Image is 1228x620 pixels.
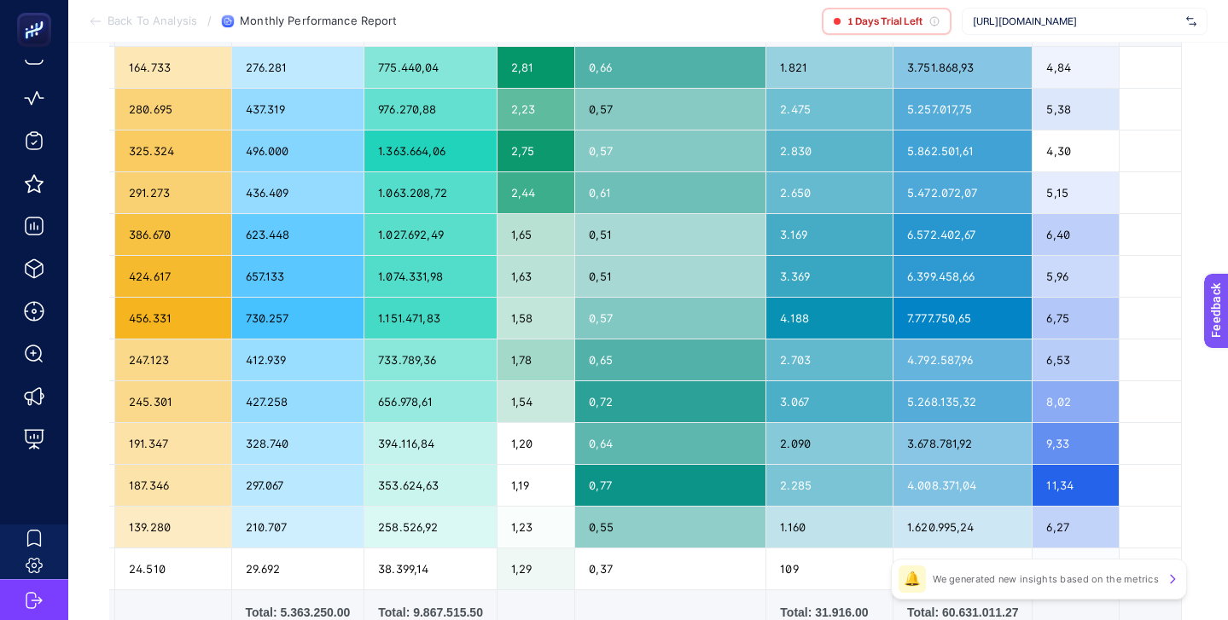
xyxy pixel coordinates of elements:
div: 427.258 [232,381,364,422]
div: 2,44 [498,172,574,213]
div: 0,64 [575,423,765,464]
div: 730.257 [232,298,364,339]
div: 1,58 [498,298,574,339]
div: 1.363.664,06 [364,130,497,171]
div: 5.472.072,07 [893,172,1032,213]
div: 1.074.331,98 [364,256,497,297]
div: 656.978,61 [364,381,497,422]
div: 2.830 [766,130,893,171]
div: 4.188 [766,298,893,339]
div: 623.448 [232,214,364,255]
div: 9,33 [1033,423,1119,464]
div: 139.280 [115,507,231,548]
div: 187.346 [115,465,231,506]
div: 5.257.017,75 [893,89,1032,130]
div: 4.008.371,04 [893,465,1032,506]
div: 210.707 [232,507,364,548]
div: 276.281 [232,47,364,88]
div: 2.475 [766,89,893,130]
div: 258.526,92 [364,507,497,548]
div: 325.324 [115,130,231,171]
div: 6.399.458,66 [893,256,1032,297]
div: 412.939 [232,339,364,380]
div: 437.319 [232,89,364,130]
div: 247.123 [115,339,231,380]
div: 353.624,63 [364,465,497,506]
div: 6,40 [1033,214,1119,255]
div: 976.270,88 [364,89,497,130]
div: 1,63 [498,256,574,297]
div: 1.821 [766,47,893,88]
div: 456.331 [115,298,231,339]
div: 7.777.750,65 [893,298,1032,339]
div: 3.169 [766,214,893,255]
div: 1.027.692,49 [364,214,497,255]
div: 5,96 [1033,256,1119,297]
span: [URL][DOMAIN_NAME] [973,14,1179,28]
div: 0,37 [575,548,765,589]
div: 109 [766,548,893,589]
div: 657.133 [232,256,364,297]
div: 733.789,36 [364,339,497,380]
div: 4,40 [1033,548,1119,589]
div: 5.268.135,32 [893,381,1032,422]
div: 1,19 [498,465,574,506]
div: 1,23 [498,507,574,548]
div: 191.347 [115,423,231,464]
div: 2.650 [766,172,893,213]
div: 436.409 [232,172,364,213]
div: 1,54 [498,381,574,422]
img: svg%3e [1186,13,1196,30]
div: 0,57 [575,130,765,171]
div: 3.678.781,92 [893,423,1032,464]
div: 386.670 [115,214,231,255]
span: Back To Analysis [108,14,197,28]
div: 245.301 [115,381,231,422]
div: 4,30 [1033,130,1119,171]
div: 496.000 [232,130,364,171]
div: 🔔 [899,565,926,593]
div: 0,51 [575,256,765,297]
div: 424.617 [115,256,231,297]
div: 1.160 [766,507,893,548]
div: 4,84 [1033,47,1119,88]
div: 3.067 [766,381,893,422]
div: 164.733 [115,47,231,88]
div: 6,27 [1033,507,1119,548]
div: 5,15 [1033,172,1119,213]
div: 0,57 [575,89,765,130]
div: 0,51 [575,214,765,255]
div: 3.751.868,93 [893,47,1032,88]
div: 328.740 [232,423,364,464]
div: 38.399,14 [364,548,497,589]
div: 29.692 [232,548,364,589]
div: 5,38 [1033,89,1119,130]
div: 5.862.501,61 [893,130,1032,171]
div: 4.792.587,96 [893,339,1032,380]
div: 775.440,04 [364,47,497,88]
div: 0,72 [575,381,765,422]
div: 1,29 [498,548,574,589]
div: 8,02 [1033,381,1119,422]
div: 394.116,84 [364,423,497,464]
div: 24.510 [115,548,231,589]
div: 2,75 [498,130,574,171]
div: 0,65 [575,339,765,380]
div: 0,61 [575,172,765,213]
span: / [207,14,212,27]
div: 1.063.208,72 [364,172,497,213]
div: 291.273 [115,172,231,213]
div: 6,53 [1033,339,1119,380]
div: 3.369 [766,256,893,297]
div: 1.620.995,24 [893,507,1032,548]
span: Monthly Performance Report [240,14,397,28]
div: 2.285 [766,465,893,506]
div: 280.695 [115,89,231,130]
span: Feedback [10,5,65,19]
div: 1,20 [498,423,574,464]
div: 1,78 [498,339,574,380]
div: 6,75 [1033,298,1119,339]
div: 2.703 [766,339,893,380]
div: 6.572.402,67 [893,214,1032,255]
span: 1 Days Trial Left [847,14,922,28]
